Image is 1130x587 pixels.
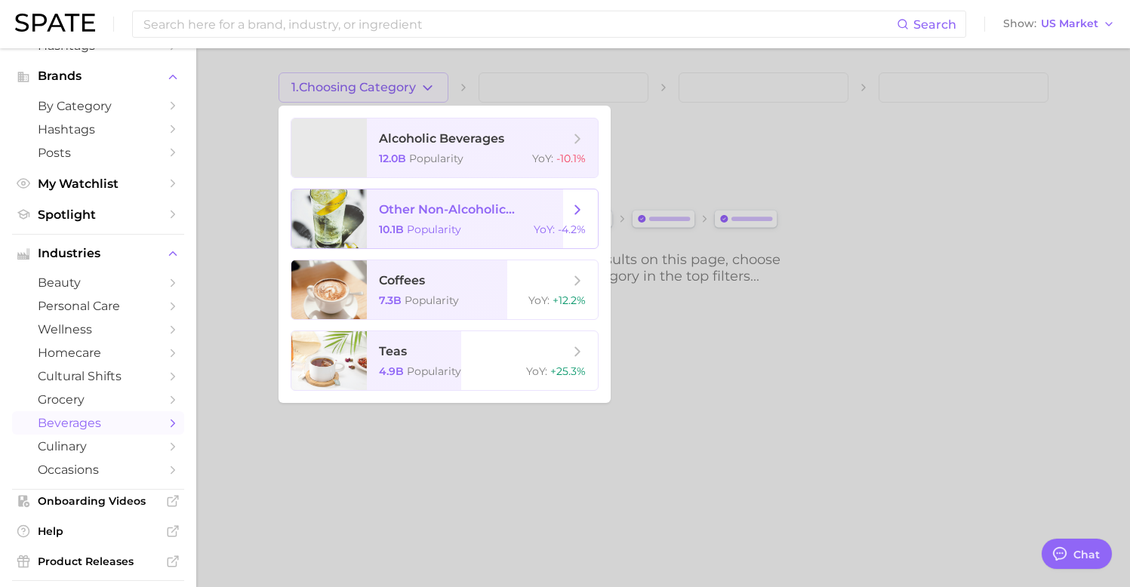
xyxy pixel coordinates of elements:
[12,341,184,364] a: homecare
[38,99,159,113] span: by Category
[12,141,184,164] a: Posts
[12,318,184,341] a: wellness
[12,458,184,481] a: occasions
[142,11,897,37] input: Search here for a brand, industry, or ingredient
[12,411,184,435] a: beverages
[379,364,404,378] span: 4.9b
[913,17,956,32] span: Search
[379,273,425,287] span: coffees
[550,364,586,378] span: +25.3%
[12,118,184,141] a: Hashtags
[38,392,159,407] span: grocery
[38,555,159,568] span: Product Releases
[1041,20,1098,28] span: US Market
[12,490,184,512] a: Onboarding Videos
[379,152,406,165] span: 12.0b
[279,106,611,403] ul: 1.Choosing Category
[379,223,404,236] span: 10.1b
[38,369,159,383] span: cultural shifts
[379,202,569,217] span: other non-alcoholic beverages
[38,463,159,477] span: occasions
[38,346,159,360] span: homecare
[38,177,159,191] span: My Watchlist
[12,294,184,318] a: personal care
[38,416,159,430] span: beverages
[38,122,159,137] span: Hashtags
[12,388,184,411] a: grocery
[38,439,159,453] span: culinary
[12,435,184,458] a: culinary
[38,207,159,222] span: Spotlight
[15,14,95,32] img: SPATE
[379,293,402,307] span: 7.3b
[38,524,159,538] span: Help
[12,271,184,294] a: beauty
[553,293,586,307] span: +12.2%
[38,494,159,508] span: Onboarding Videos
[556,152,586,165] span: -10.1%
[379,131,504,146] span: alcoholic beverages
[38,247,159,260] span: Industries
[38,322,159,337] span: wellness
[12,65,184,88] button: Brands
[534,223,555,236] span: YoY :
[407,223,461,236] span: Popularity
[12,242,184,265] button: Industries
[38,299,159,313] span: personal care
[1003,20,1036,28] span: Show
[409,152,463,165] span: Popularity
[379,344,407,358] span: teas
[38,275,159,290] span: beauty
[558,223,586,236] span: -4.2%
[38,146,159,160] span: Posts
[12,172,184,195] a: My Watchlist
[526,364,547,378] span: YoY :
[407,364,461,378] span: Popularity
[38,69,159,83] span: Brands
[405,293,459,307] span: Popularity
[532,152,553,165] span: YoY :
[12,550,184,573] a: Product Releases
[12,203,184,226] a: Spotlight
[12,94,184,118] a: by Category
[12,520,184,542] a: Help
[999,14,1119,34] button: ShowUS Market
[528,293,550,307] span: YoY :
[12,364,184,388] a: cultural shifts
